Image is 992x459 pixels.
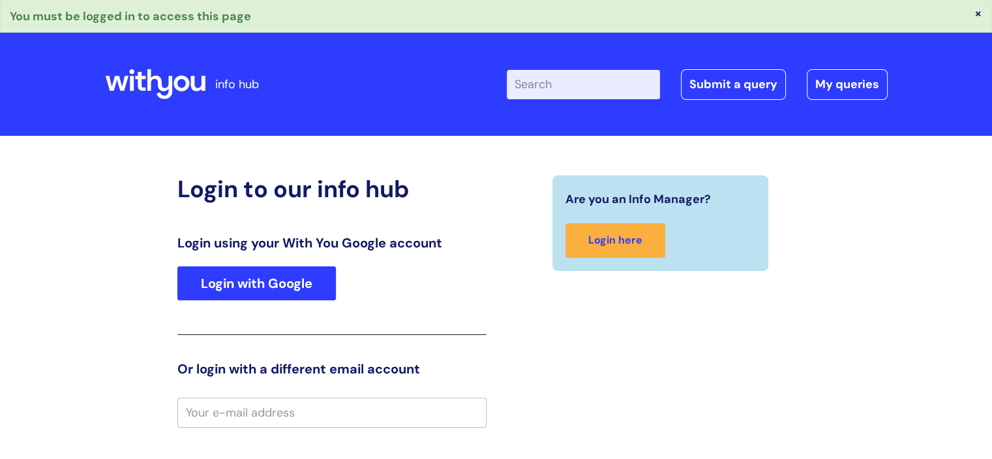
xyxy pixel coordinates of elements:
a: Login with Google [177,266,336,300]
input: Your e-mail address [177,398,487,428]
a: Submit a query [681,69,786,99]
h2: Login to our info hub [177,175,487,203]
button: × [974,7,982,19]
input: Search [507,70,660,99]
span: Are you an Info Manager? [565,189,711,210]
a: Login here [565,223,665,258]
a: My queries [807,69,888,99]
p: info hub [215,74,259,95]
h3: Login using your With You Google account [177,235,487,251]
h3: Or login with a different email account [177,361,487,377]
